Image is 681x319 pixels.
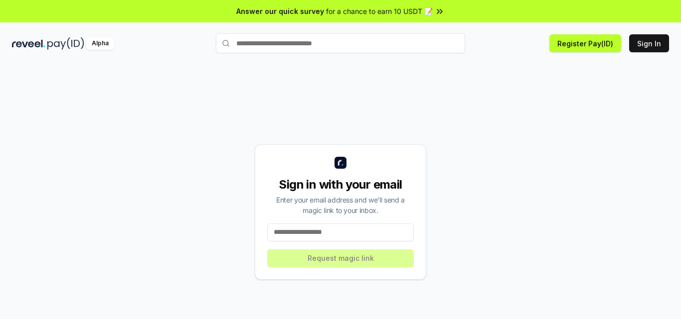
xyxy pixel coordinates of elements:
div: Alpha [86,37,114,50]
span: for a chance to earn 10 USDT 📝 [326,6,433,16]
img: logo_small [335,157,346,169]
img: pay_id [47,37,84,50]
div: Enter your email address and we’ll send a magic link to your inbox. [267,195,414,215]
button: Sign In [629,34,669,52]
span: Answer our quick survey [236,6,324,16]
div: Sign in with your email [267,177,414,193]
img: reveel_dark [12,37,45,50]
button: Register Pay(ID) [549,34,621,52]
